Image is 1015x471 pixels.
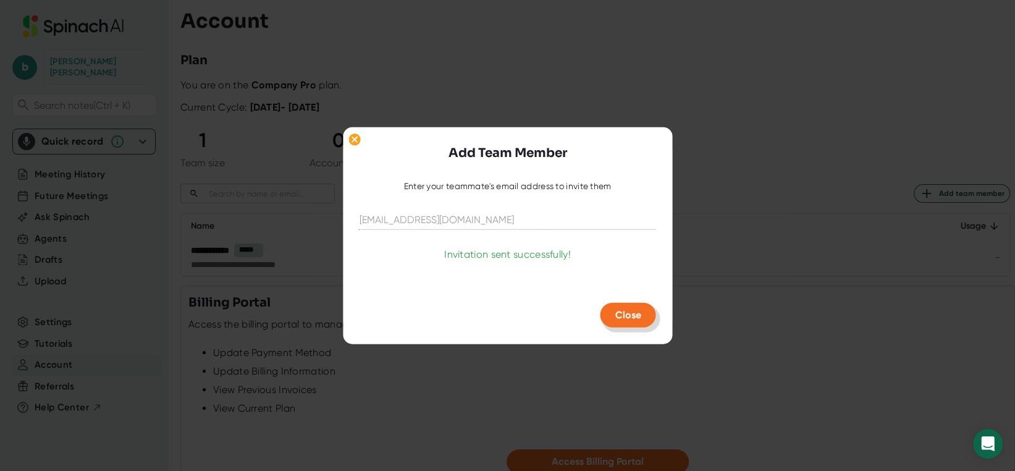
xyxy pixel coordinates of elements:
[360,210,656,230] input: kale@acme.co
[404,180,612,192] div: Enter your teammate's email address to invite them
[615,309,641,321] span: Close
[973,429,1003,459] div: Open Intercom Messenger
[600,303,656,328] button: Close
[449,143,567,162] h3: Add Team Member
[444,248,571,261] div: Invitation sent successfully!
